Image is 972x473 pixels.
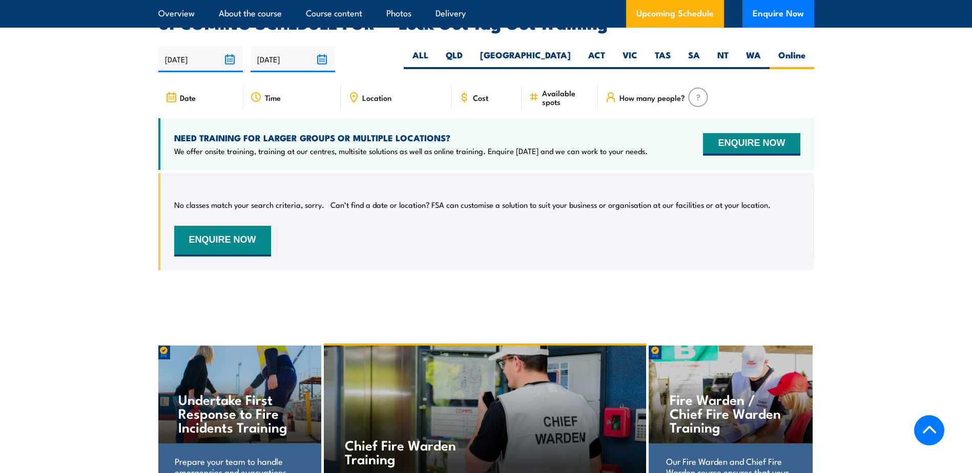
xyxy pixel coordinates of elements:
[330,200,771,210] p: Can’t find a date or location? FSA can customise a solution to suit your business or organisation...
[670,392,791,434] h4: Fire Warden / Chief Fire Warden Training
[345,438,465,465] h4: Chief Fire Warden Training
[679,49,709,69] label: SA
[265,93,281,102] span: Time
[404,49,437,69] label: ALL
[614,49,646,69] label: VIC
[251,46,335,72] input: To date
[737,49,770,69] label: WA
[178,392,300,434] h4: Undertake First Response to Fire Incidents Training
[362,93,391,102] span: Location
[174,200,324,210] p: No classes match your search criteria, sorry.
[646,49,679,69] label: TAS
[580,49,614,69] label: ACT
[709,49,737,69] label: NT
[158,15,814,30] h2: UPCOMING SCHEDULE FOR - "Lock Out Tag Out Training"
[174,132,648,143] h4: NEED TRAINING FOR LARGER GROUPS OR MULTIPLE LOCATIONS?
[471,49,580,69] label: [GEOGRAPHIC_DATA]
[542,89,591,106] span: Available spots
[703,133,800,156] button: ENQUIRE NOW
[174,226,271,256] button: ENQUIRE NOW
[180,93,196,102] span: Date
[437,49,471,69] label: QLD
[619,93,685,102] span: How many people?
[473,93,488,102] span: Cost
[158,46,243,72] input: From date
[770,49,814,69] label: Online
[174,146,648,156] p: We offer onsite training, training at our centres, multisite solutions as well as online training...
